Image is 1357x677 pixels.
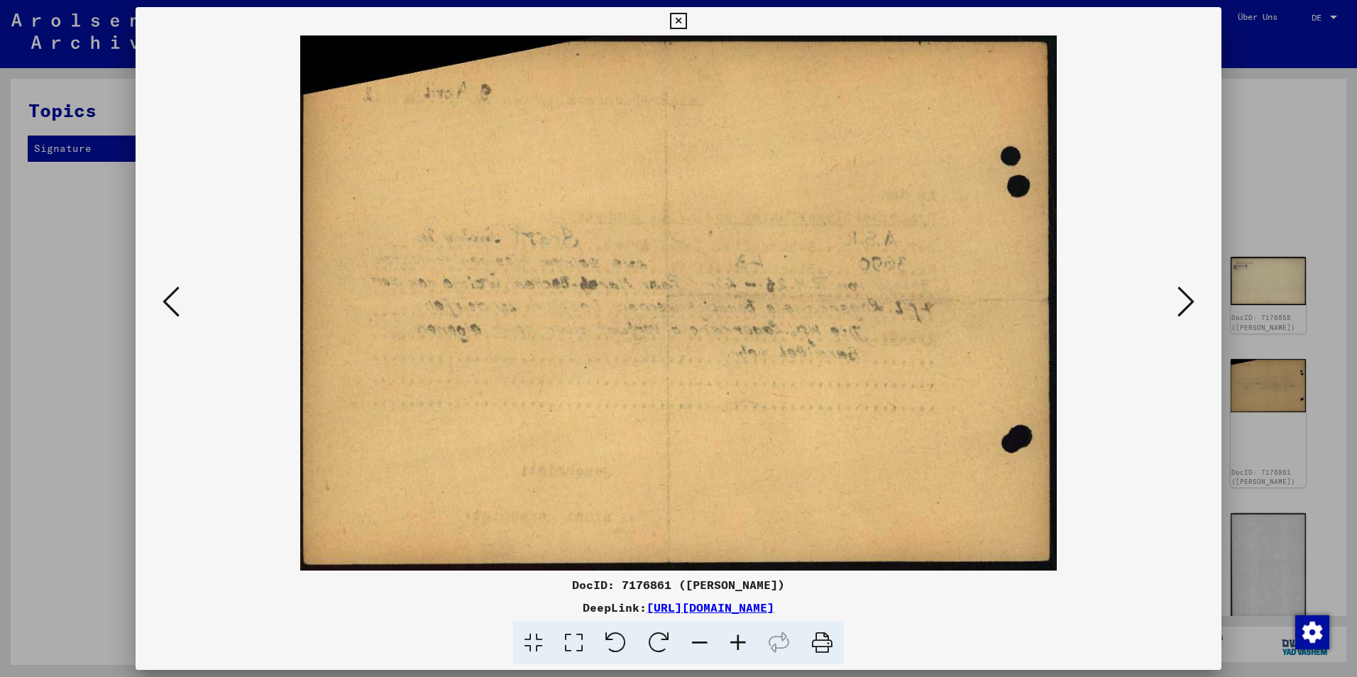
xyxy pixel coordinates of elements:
[1295,615,1329,649] div: Zustimmung ändern
[1295,615,1329,649] img: Zustimmung ändern
[647,600,774,615] a: [URL][DOMAIN_NAME]
[136,576,1221,593] div: DocID: 7176861 ([PERSON_NAME])
[184,35,1173,571] img: 002.jpg
[136,599,1221,616] div: DeepLink:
